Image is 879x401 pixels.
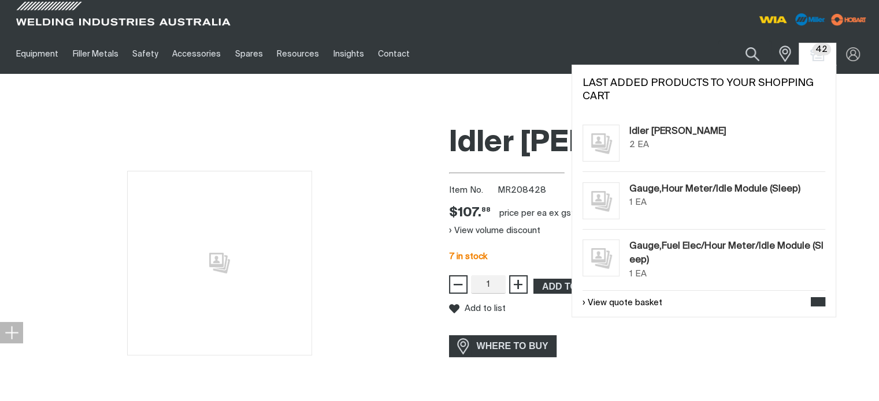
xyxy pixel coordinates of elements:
[718,40,772,68] input: Product name or item number...
[228,34,270,74] a: Spares
[583,77,825,103] h2: Last added products to your shopping cart
[449,303,506,314] button: Add to list
[65,34,125,74] a: Filler Metals
[165,34,228,74] a: Accessories
[449,205,491,222] span: $107.
[629,239,825,268] a: Gauge,Fuel Elec/Hour Meter/Idle Module (Sleep)
[583,239,620,276] img: No image for this product
[481,207,491,213] sup: 88
[513,275,524,294] span: +
[5,325,18,339] img: hide socials
[449,184,496,197] span: Item No.
[499,208,547,219] div: price per EA
[449,252,487,261] span: 7 in stock
[535,279,661,294] span: ADD TO QUOTE BASKET
[9,34,655,74] nav: Main
[733,40,772,68] button: Search products
[9,34,65,74] a: Equipment
[125,34,165,74] a: Safety
[635,196,647,209] div: EA
[371,34,417,74] a: Contact
[629,140,635,149] span: 2
[549,208,574,219] div: ex gst
[449,222,540,240] button: View volume discount
[533,279,662,294] button: Add Idler Pulley to the shopping cart
[629,182,800,196] a: Gauge,Hour Meter/Idle Module (Sleep)
[635,268,647,281] div: EA
[808,47,827,61] a: Shopping cart (42 product(s))
[326,34,370,74] a: Insights
[629,269,633,278] span: 1
[127,171,312,355] img: No image for this product
[449,335,557,357] a: WHERE TO BUY
[453,275,463,294] span: −
[828,11,870,28] img: miller
[583,297,662,310] a: View quote basket
[449,205,491,222] div: Price
[465,303,506,313] span: Add to list
[637,138,649,152] div: EA
[270,34,326,74] a: Resources
[813,43,831,55] span: 42
[498,186,546,194] span: MR208428
[583,125,620,162] img: No image for this product
[629,198,633,207] span: 1
[469,337,556,355] span: WHERE TO BUY
[629,125,726,138] a: Idler [PERSON_NAME]
[449,125,870,162] h1: Idler [PERSON_NAME]
[583,182,620,219] img: No image for this product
